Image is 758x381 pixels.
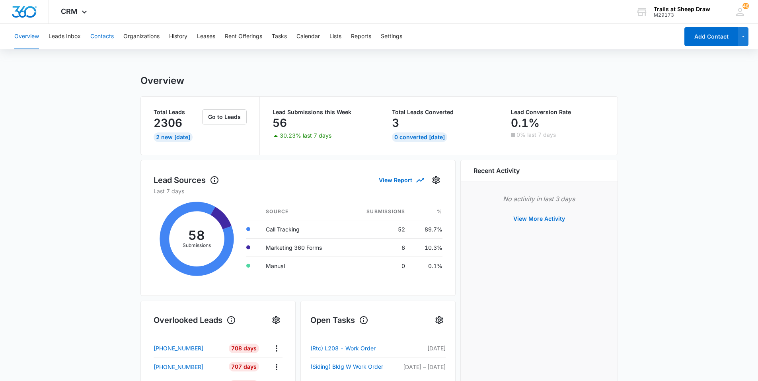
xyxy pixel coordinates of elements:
button: Settings [433,314,446,327]
div: account name [654,6,710,12]
a: Go to Leads [202,113,247,120]
button: Settings [381,24,402,49]
td: 0 [347,257,411,275]
td: Manual [259,257,347,275]
a: (Siding) Bldg W Work Order [310,362,402,371]
button: Tasks [272,24,287,49]
button: Go to Leads [202,109,247,124]
td: 10.3% [411,238,442,257]
button: Contacts [90,24,114,49]
span: CRM [61,7,78,16]
a: (Rtc) L208 - Work Order [310,344,402,353]
h6: Recent Activity [474,166,520,175]
div: 0 Converted [DATE] [392,132,447,142]
a: [PHONE_NUMBER] [154,363,223,371]
button: Actions [270,342,283,354]
div: account id [654,12,710,18]
p: 2306 [154,117,182,129]
td: 0.1% [411,257,442,275]
div: notifications count [742,3,749,9]
p: Lead Conversion Rate [511,109,605,115]
button: History [169,24,187,49]
button: Add Contact [684,27,738,46]
p: No activity in last 3 days [474,194,605,204]
th: Source [259,203,347,220]
p: [PHONE_NUMBER] [154,344,203,352]
p: 56 [273,117,287,129]
button: Lists [329,24,341,49]
h1: Lead Sources [154,174,219,186]
p: Last 7 days [154,187,442,195]
td: Call Tracking [259,220,347,238]
p: Lead Submissions this Week [273,109,366,115]
button: Calendar [296,24,320,49]
div: 707 Days [229,362,259,371]
th: Submissions [347,203,411,220]
button: Organizations [123,24,160,49]
span: 46 [742,3,749,9]
p: 0.1% [511,117,540,129]
td: 6 [347,238,411,257]
button: Overview [14,24,39,49]
div: 708 Days [229,344,259,353]
button: Settings [270,314,283,327]
p: [DATE] [402,344,446,352]
p: 0% last 7 days [516,132,556,138]
h1: Overview [140,75,184,87]
p: Total Leads Converted [392,109,485,115]
button: Actions [270,361,283,373]
p: Total Leads [154,109,201,115]
td: 52 [347,220,411,238]
p: 3 [392,117,399,129]
td: Marketing 360 Forms [259,238,347,257]
button: Rent Offerings [225,24,262,49]
p: [PHONE_NUMBER] [154,363,203,371]
button: Reports [351,24,371,49]
button: View Report [379,173,423,187]
td: 89.7% [411,220,442,238]
button: View More Activity [505,209,573,228]
th: % [411,203,442,220]
h1: Overlooked Leads [154,314,236,326]
h1: Open Tasks [310,314,368,326]
a: [PHONE_NUMBER] [154,344,223,352]
button: Leases [197,24,215,49]
button: Settings [430,174,442,187]
button: Leads Inbox [49,24,81,49]
div: 2 New [DATE] [154,132,193,142]
p: [DATE] – [DATE] [402,363,446,371]
p: 30.23% last 7 days [280,133,331,138]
